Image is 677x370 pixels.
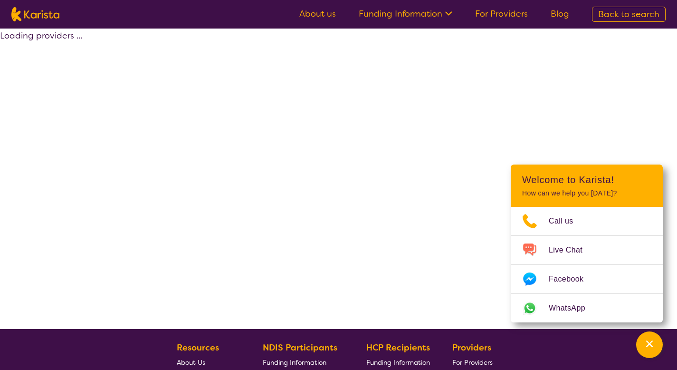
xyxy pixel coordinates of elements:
span: Facebook [549,272,595,286]
div: Channel Menu [511,165,663,322]
span: Back to search [598,9,659,20]
a: For Providers [452,355,496,370]
span: Funding Information [366,358,430,367]
span: For Providers [452,358,493,367]
img: Karista logo [11,7,59,21]
a: Funding Information [359,8,452,19]
a: For Providers [475,8,528,19]
p: How can we help you [DATE]? [522,189,651,197]
b: HCP Recipients [366,342,430,353]
span: About Us [177,358,205,367]
h2: Welcome to Karista! [522,174,651,185]
span: Funding Information [263,358,326,367]
b: Providers [452,342,491,353]
button: Channel Menu [636,331,663,358]
a: Funding Information [263,355,344,370]
b: Resources [177,342,219,353]
span: Call us [549,214,585,228]
b: NDIS Participants [263,342,337,353]
a: About us [299,8,336,19]
a: Funding Information [366,355,430,370]
a: About Us [177,355,240,370]
ul: Choose channel [511,207,663,322]
a: Blog [551,8,569,19]
a: Web link opens in a new tab. [511,294,663,322]
a: Back to search [592,7,666,22]
span: Live Chat [549,243,594,257]
span: WhatsApp [549,301,597,315]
